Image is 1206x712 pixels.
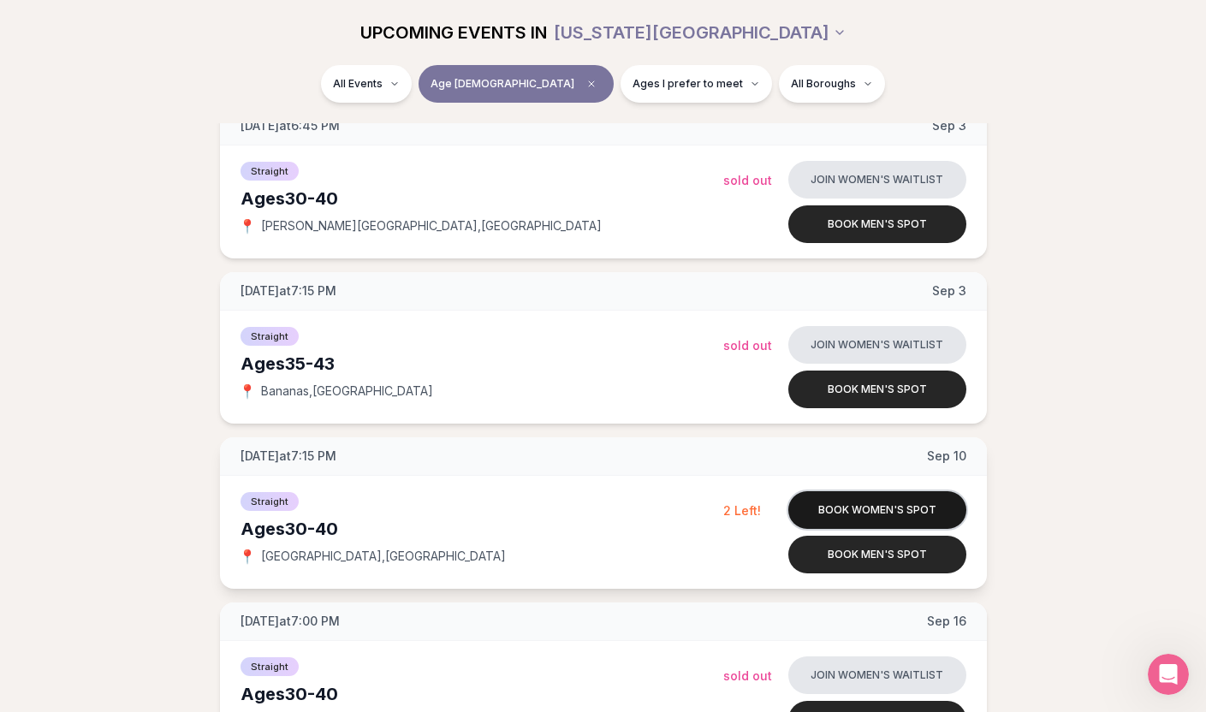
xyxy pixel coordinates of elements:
[581,74,602,94] span: Clear age
[241,282,336,300] span: [DATE] at 7:15 PM
[788,161,966,199] button: Join women's waitlist
[779,65,885,103] button: All Boroughs
[419,65,614,103] button: Age [DEMOGRAPHIC_DATA]Clear age
[788,656,966,694] button: Join women's waitlist
[241,613,340,630] span: [DATE] at 7:00 PM
[241,352,723,376] div: Ages 35-43
[723,668,772,683] span: Sold Out
[1148,654,1189,695] iframe: Intercom live chat
[621,65,772,103] button: Ages I prefer to meet
[932,282,966,300] span: Sep 3
[241,517,723,541] div: Ages 30-40
[241,448,336,465] span: [DATE] at 7:15 PM
[321,65,412,103] button: All Events
[241,327,299,346] span: Straight
[927,613,966,630] span: Sep 16
[241,162,299,181] span: Straight
[927,448,966,465] span: Sep 10
[788,536,966,573] button: Book men's spot
[241,117,340,134] span: [DATE] at 6:45 PM
[241,492,299,511] span: Straight
[261,548,506,565] span: [GEOGRAPHIC_DATA] , [GEOGRAPHIC_DATA]
[554,14,847,51] button: [US_STATE][GEOGRAPHIC_DATA]
[333,77,383,91] span: All Events
[788,205,966,243] button: Book men's spot
[633,77,743,91] span: Ages I prefer to meet
[788,491,966,529] button: Book women's spot
[261,383,433,400] span: Bananas , [GEOGRAPHIC_DATA]
[932,117,966,134] span: Sep 3
[241,682,723,706] div: Ages 30-40
[723,173,772,187] span: Sold Out
[360,21,547,44] span: UPCOMING EVENTS IN
[788,371,966,408] button: Book men's spot
[788,326,966,364] button: Join women's waitlist
[241,549,254,563] span: 📍
[431,77,574,91] span: Age [DEMOGRAPHIC_DATA]
[723,338,772,353] span: Sold Out
[261,217,602,234] span: [PERSON_NAME][GEOGRAPHIC_DATA] , [GEOGRAPHIC_DATA]
[241,657,299,676] span: Straight
[241,187,723,211] div: Ages 30-40
[723,503,761,518] span: 2 Left!
[241,384,254,398] span: 📍
[791,77,856,91] span: All Boroughs
[241,219,254,233] span: 📍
